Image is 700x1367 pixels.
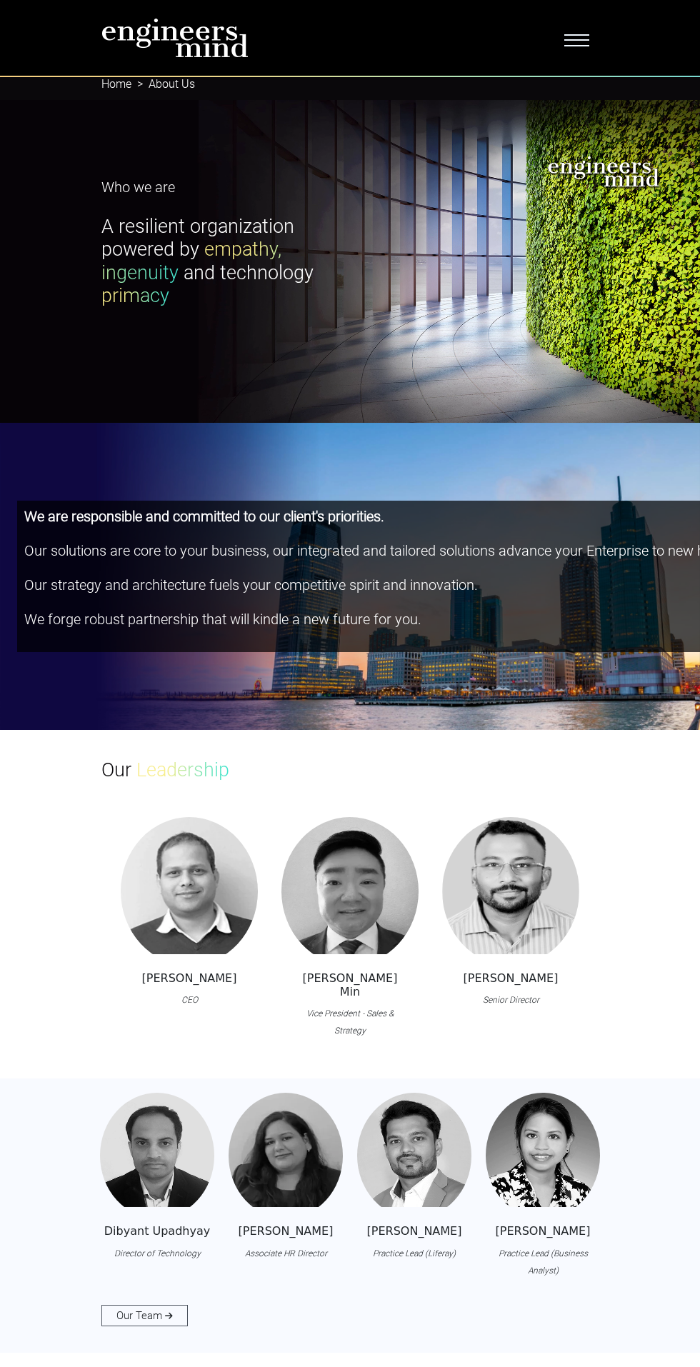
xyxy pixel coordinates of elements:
[499,1248,588,1276] i: Practice Lead (Business Analyst)
[136,758,229,781] span: Leadership
[464,971,559,985] h5: [PERSON_NAME]
[306,1008,394,1036] i: Vice President - Sales & Strategy
[373,1248,456,1258] i: Practice Lead (Liferay)
[24,508,384,525] b: We are responsible and committed to our client's priorities.
[104,1224,210,1238] h5: Dibyant Upadhyay
[101,69,599,100] nav: breadcrumb
[131,76,195,93] li: About Us
[367,1224,462,1238] h5: [PERSON_NAME]
[483,995,539,1005] i: Senior Director
[101,18,249,58] img: logo
[101,77,131,91] a: Home
[101,758,599,781] h1: Our
[496,1224,591,1238] h5: [PERSON_NAME]
[245,1248,327,1258] i: Associate HR Director
[181,995,198,1005] i: CEO
[101,176,341,198] p: Who we are
[142,971,237,985] h5: [PERSON_NAME]
[101,215,341,308] h1: A resilient organization powered by and technology
[239,1224,334,1238] h5: [PERSON_NAME]
[555,26,599,50] button: Toggle navigation
[101,1305,188,1326] a: Our Team
[294,971,406,998] h5: [PERSON_NAME] Min
[101,238,281,284] span: empathy, ingenuity
[101,284,169,307] span: primacy
[114,1248,201,1258] i: Director of Technology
